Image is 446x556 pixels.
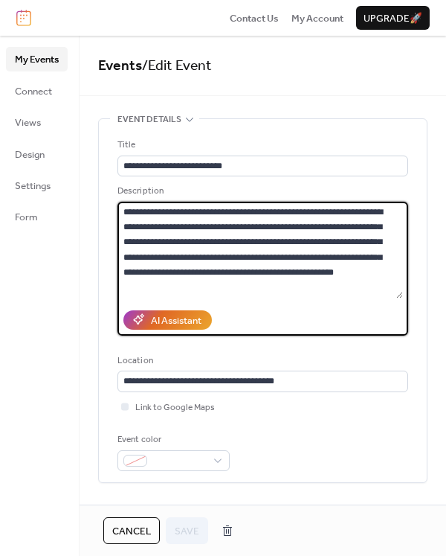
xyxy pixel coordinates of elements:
[6,142,68,166] a: Design
[117,354,405,368] div: Location
[6,110,68,134] a: Views
[142,52,212,80] span: / Edit Event
[15,147,45,162] span: Design
[16,10,31,26] img: logo
[135,400,215,415] span: Link to Google Maps
[117,138,405,153] div: Title
[6,79,68,103] a: Connect
[291,10,343,25] a: My Account
[356,6,430,30] button: Upgrade🚀
[6,47,68,71] a: My Events
[103,517,160,544] button: Cancel
[117,184,405,199] div: Description
[15,52,59,67] span: My Events
[6,205,68,229] a: Form
[123,310,212,330] button: AI Assistant
[117,432,227,447] div: Event color
[15,115,41,130] span: Views
[363,11,422,26] span: Upgrade 🚀
[291,11,343,26] span: My Account
[230,11,279,26] span: Contact Us
[6,173,68,197] a: Settings
[98,52,142,80] a: Events
[117,112,181,127] span: Event details
[151,313,201,328] div: AI Assistant
[15,84,52,99] span: Connect
[117,501,181,516] span: Date and time
[112,524,151,539] span: Cancel
[230,10,279,25] a: Contact Us
[15,210,38,225] span: Form
[15,179,51,194] span: Settings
